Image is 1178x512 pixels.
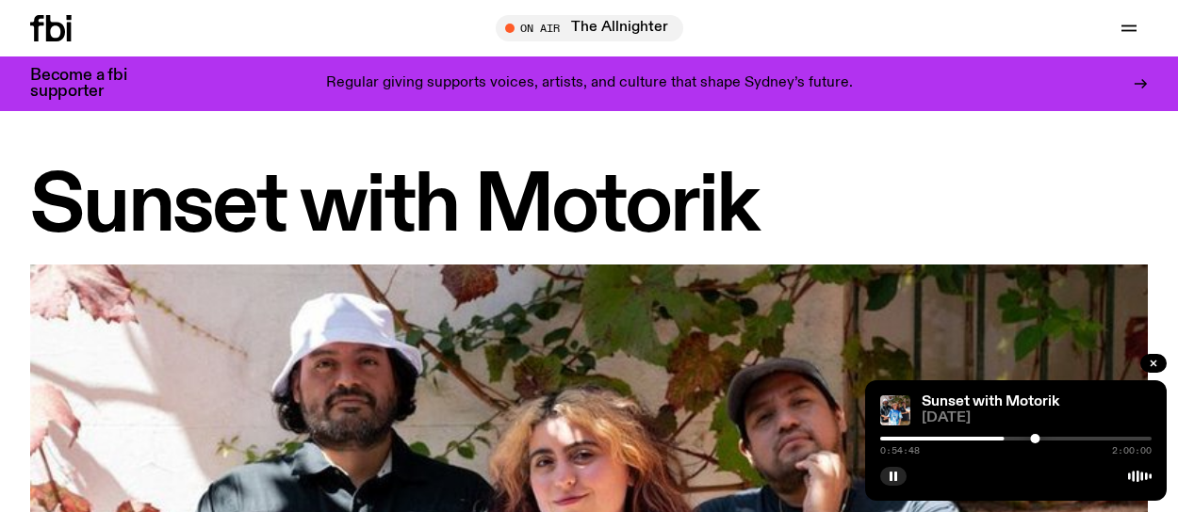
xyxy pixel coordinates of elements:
[880,446,920,456] span: 0:54:48
[1112,446,1152,456] span: 2:00:00
[496,15,683,41] button: On AirThe Allnighter
[30,169,1148,246] h1: Sunset with Motorik
[30,68,151,100] h3: Become a fbi supporter
[922,411,1152,425] span: [DATE]
[326,75,853,92] p: Regular giving supports voices, artists, and culture that shape Sydney’s future.
[922,394,1059,409] a: Sunset with Motorik
[880,395,910,425] img: Andrew, Reenie, and Pat stand in a row, smiling at the camera, in dappled light with a vine leafe...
